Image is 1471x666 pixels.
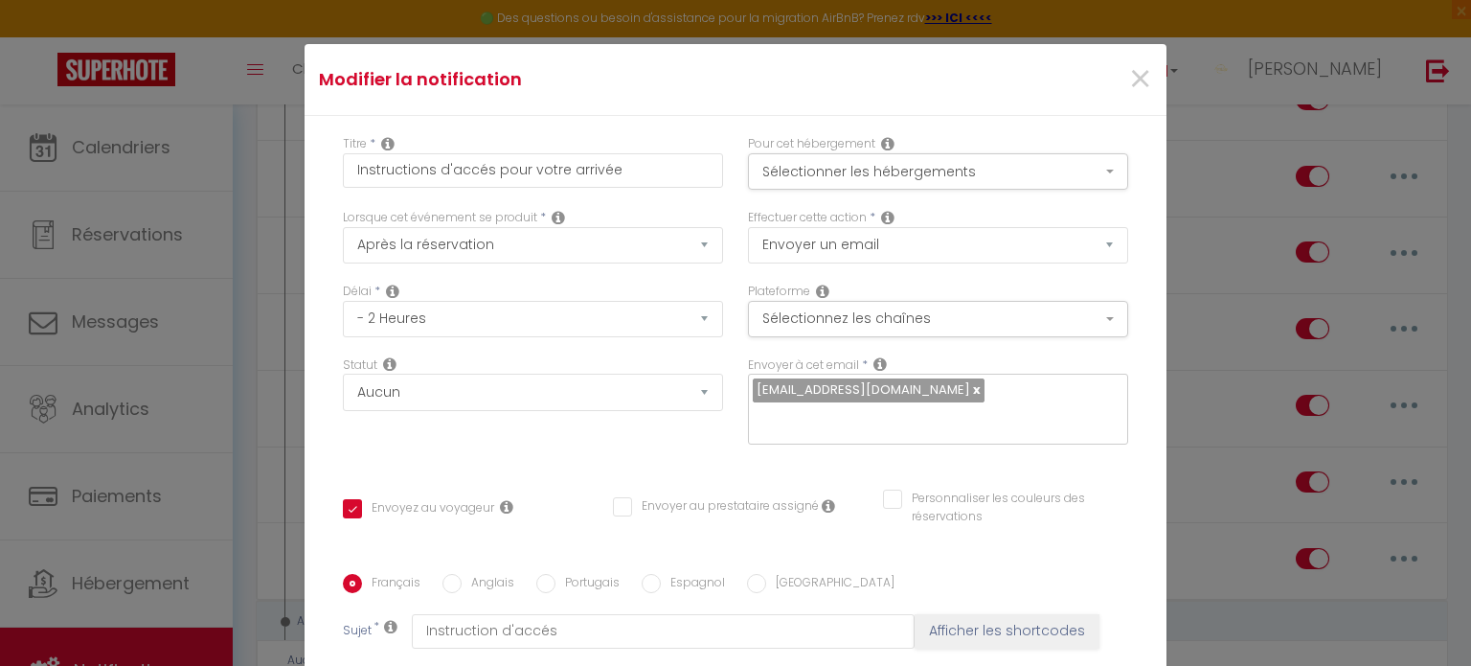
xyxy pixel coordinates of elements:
i: This Rental [881,136,894,151]
label: Effectuer cette action [748,209,867,227]
label: Français [362,574,420,595]
i: Event Occur [552,210,565,225]
i: Action Channel [816,284,829,299]
label: Lorsque cet événement se produit [343,209,537,227]
i: Envoyer au prestataire si il est assigné [822,498,835,514]
button: Sélectionner les hébergements [748,153,1128,190]
i: Booking status [383,356,396,372]
label: Plateforme [748,283,810,301]
span: × [1128,51,1152,108]
i: Action Time [386,284,399,299]
i: Title [381,136,395,151]
label: Titre [343,135,367,153]
button: Close [1128,59,1152,101]
i: Envoyer au voyageur [500,499,513,515]
button: Sélectionnez les chaînes [748,301,1128,337]
label: Anglais [462,574,514,595]
label: Pour cet hébergement [748,135,875,153]
label: Sujet [343,622,372,642]
i: Subject [384,619,397,634]
label: Envoyer à cet email [748,356,859,375]
i: Recipient [873,356,887,372]
label: Statut [343,356,377,375]
label: Espagnol [661,574,725,595]
h4: Modifier la notification [319,66,866,93]
label: [GEOGRAPHIC_DATA] [766,574,894,595]
i: Action Type [881,210,894,225]
span: [EMAIL_ADDRESS][DOMAIN_NAME] [757,380,970,399]
label: Délai [343,283,372,301]
button: Afficher les shortcodes [915,614,1099,649]
label: Portugais [555,574,620,595]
